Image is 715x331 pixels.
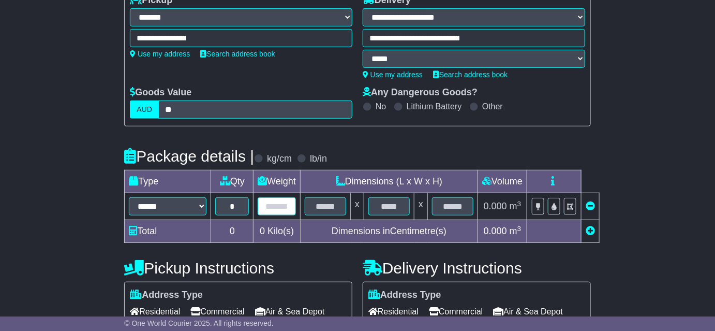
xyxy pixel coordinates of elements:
[124,260,352,277] h4: Pickup Instructions
[407,102,462,111] label: Lithium Battery
[484,226,507,236] span: 0.000
[510,201,522,211] span: m
[130,50,190,58] a: Use my address
[130,87,191,98] label: Goods Value
[125,220,211,243] td: Total
[260,226,265,236] span: 0
[130,290,203,301] label: Address Type
[482,102,503,111] label: Other
[363,260,591,277] h4: Delivery Instructions
[429,304,483,320] span: Commercial
[368,290,441,301] label: Address Type
[200,50,275,58] a: Search address book
[376,102,386,111] label: No
[301,170,478,193] td: Dimensions (L x W x H)
[414,193,428,220] td: x
[478,170,527,193] td: Volume
[368,304,419,320] span: Residential
[517,225,522,233] sup: 3
[433,70,508,79] a: Search address book
[254,170,301,193] td: Weight
[363,70,423,79] a: Use my address
[254,220,301,243] td: Kilo(s)
[125,170,211,193] td: Type
[510,226,522,236] span: m
[190,304,244,320] span: Commercial
[310,153,327,165] label: lb/in
[484,201,507,211] span: 0.000
[130,100,159,119] label: AUD
[517,200,522,208] sup: 3
[124,148,254,165] h4: Package details |
[255,304,325,320] span: Air & Sea Depot
[586,201,595,211] a: Remove this item
[124,319,274,327] span: © One World Courier 2025. All rights reserved.
[586,226,595,236] a: Add new item
[130,304,180,320] span: Residential
[301,220,478,243] td: Dimensions in Centimetre(s)
[211,220,254,243] td: 0
[363,87,478,98] label: Any Dangerous Goods?
[211,170,254,193] td: Qty
[493,304,563,320] span: Air & Sea Depot
[267,153,292,165] label: kg/cm
[351,193,364,220] td: x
